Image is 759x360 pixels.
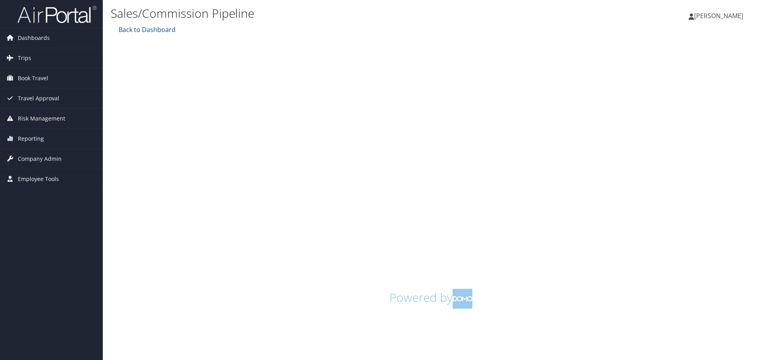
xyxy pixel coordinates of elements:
span: Company Admin [18,149,62,169]
span: Employee Tools [18,169,59,189]
span: Travel Approval [18,89,59,108]
h1: Powered by [117,289,745,309]
span: [PERSON_NAME] [694,11,743,20]
span: Trips [18,48,31,68]
span: Book Travel [18,68,48,88]
a: Back to Dashboard [117,25,176,34]
span: Dashboards [18,28,50,48]
span: Risk Management [18,109,65,128]
span: Reporting [18,129,44,149]
img: airportal-logo.png [17,5,96,24]
img: domo-logo.png [453,289,472,309]
a: [PERSON_NAME] [689,4,751,28]
h1: Sales/Commission Pipeline [111,5,538,22]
